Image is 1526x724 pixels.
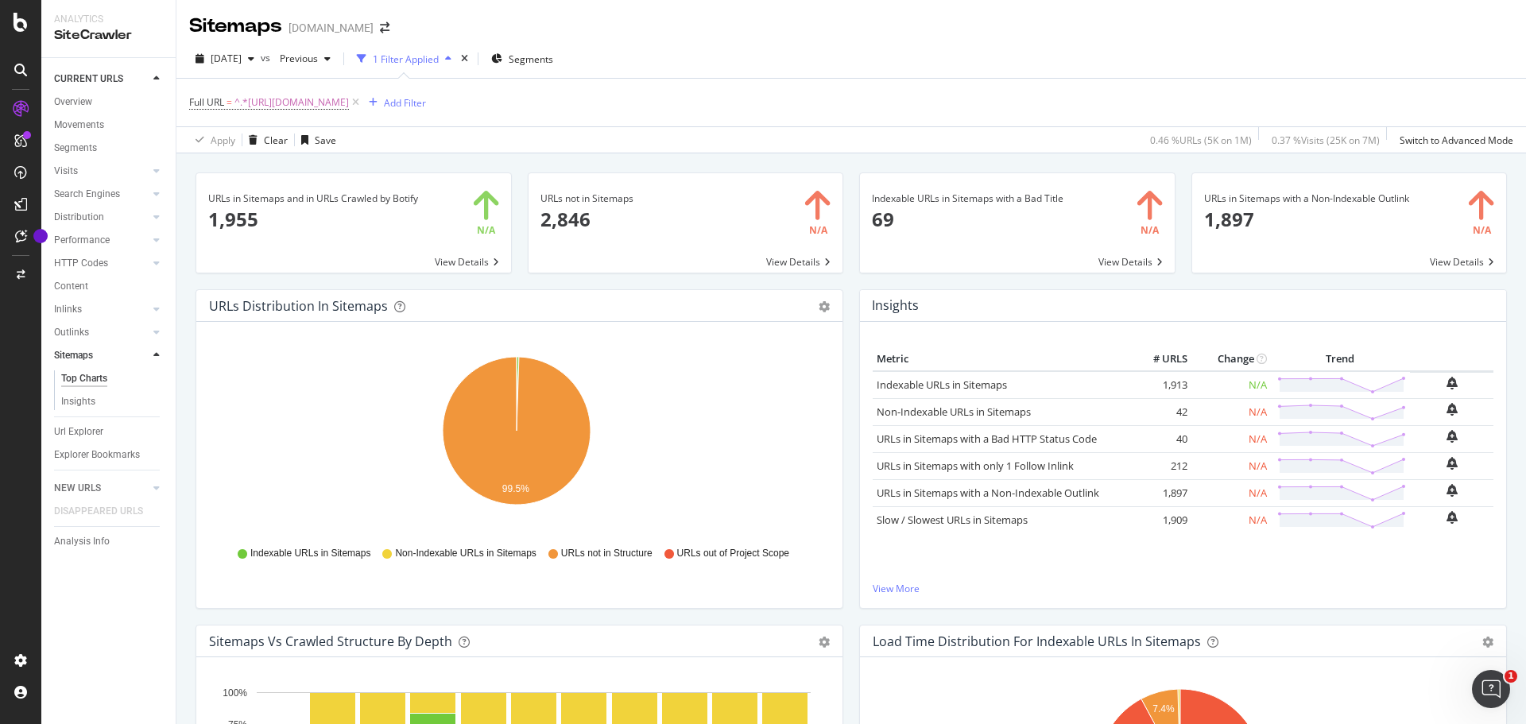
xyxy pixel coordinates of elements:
a: Performance [54,232,149,249]
div: gear [819,637,830,648]
button: Save [295,127,336,153]
div: HTTP Codes [54,255,108,272]
button: Add Filter [362,93,426,112]
td: 1,909 [1128,506,1191,533]
a: URLs in Sitemaps with a Bad HTTP Status Code [877,432,1097,446]
a: Sitemaps [54,347,149,364]
a: Analysis Info [54,533,165,550]
a: Segments [54,140,165,157]
text: 99.5% [502,483,529,494]
div: Apply [211,134,235,147]
div: bell-plus [1447,457,1458,470]
iframe: Intercom live chat [1472,670,1510,708]
div: Insights [61,393,95,410]
a: Url Explorer [54,424,165,440]
a: Outlinks [54,324,149,341]
div: Movements [54,117,104,134]
span: = [227,95,232,109]
button: Switch to Advanced Mode [1393,127,1513,153]
a: View More [873,582,1493,595]
div: [DOMAIN_NAME] [289,20,374,36]
button: Previous [273,46,337,72]
a: HTTP Codes [54,255,149,272]
span: URLs not in Structure [561,547,653,560]
text: 7.4% [1152,703,1175,714]
div: gear [1482,637,1493,648]
button: Segments [485,46,560,72]
div: Switch to Advanced Mode [1400,134,1513,147]
div: bell-plus [1447,484,1458,497]
div: Search Engines [54,186,120,203]
div: Save [315,134,336,147]
th: Trend [1271,347,1410,371]
div: Segments [54,140,97,157]
td: N/A [1191,506,1271,533]
td: N/A [1191,452,1271,479]
div: arrow-right-arrow-left [380,22,389,33]
th: Change [1191,347,1271,371]
span: vs [261,51,273,64]
div: Analysis Info [54,533,110,550]
a: Content [54,278,165,295]
div: Load Time Distribution for Indexable URLs in Sitemaps [873,633,1201,649]
td: 1,897 [1128,479,1191,506]
button: 1 Filter Applied [351,46,458,72]
div: Outlinks [54,324,89,341]
a: Overview [54,94,165,110]
a: Non-Indexable URLs in Sitemaps [877,405,1031,419]
div: Sitemaps [54,347,93,364]
div: Url Explorer [54,424,103,440]
span: 2025 Sep. 15th [211,52,242,65]
div: CURRENT URLS [54,71,123,87]
div: bell-plus [1447,377,1458,389]
div: times [458,51,471,67]
div: Sitemaps [189,13,282,40]
a: Indexable URLs in Sitemaps [877,377,1007,392]
div: Explorer Bookmarks [54,447,140,463]
span: Segments [509,52,553,66]
a: CURRENT URLS [54,71,149,87]
span: Non-Indexable URLs in Sitemaps [395,547,536,560]
a: DISAPPEARED URLS [54,503,159,520]
div: bell-plus [1447,511,1458,524]
a: NEW URLS [54,480,149,497]
div: Analytics [54,13,163,26]
div: bell-plus [1447,430,1458,443]
div: 0.37 % Visits ( 25K on 7M ) [1272,134,1380,147]
div: Top Charts [61,370,107,387]
div: Content [54,278,88,295]
span: Previous [273,52,318,65]
div: Performance [54,232,110,249]
span: ^.*[URL][DOMAIN_NAME] [234,91,349,114]
h4: Insights [872,295,919,316]
div: Overview [54,94,92,110]
a: Insights [61,393,165,410]
svg: A chart. [209,347,824,532]
a: URLs in Sitemaps with a Non-Indexable Outlink [877,486,1099,500]
div: Distribution [54,209,104,226]
div: Inlinks [54,301,82,318]
span: Full URL [189,95,224,109]
td: N/A [1191,425,1271,452]
div: SiteCrawler [54,26,163,45]
a: Explorer Bookmarks [54,447,165,463]
th: # URLS [1128,347,1191,371]
button: Apply [189,127,235,153]
a: Visits [54,163,149,180]
td: 212 [1128,452,1191,479]
a: URLs in Sitemaps with only 1 Follow Inlink [877,459,1074,473]
div: 0.46 % URLs ( 5K on 1M ) [1150,134,1252,147]
div: Tooltip anchor [33,229,48,243]
td: N/A [1191,398,1271,425]
div: 1 Filter Applied [373,52,439,66]
td: 1,913 [1128,371,1191,399]
button: [DATE] [189,46,261,72]
a: Inlinks [54,301,149,318]
td: 42 [1128,398,1191,425]
div: Clear [264,134,288,147]
span: URLs out of Project Scope [677,547,789,560]
div: DISAPPEARED URLS [54,503,143,520]
div: gear [819,301,830,312]
span: Indexable URLs in Sitemaps [250,547,370,560]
